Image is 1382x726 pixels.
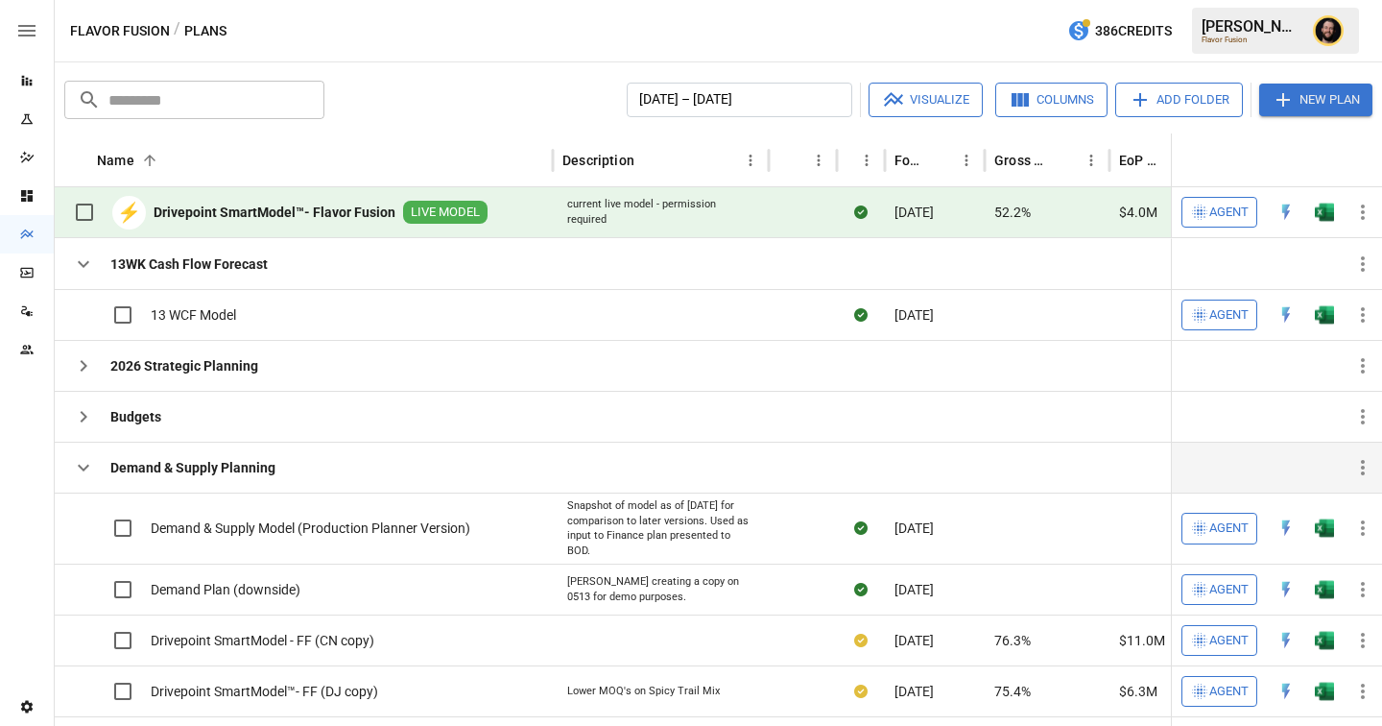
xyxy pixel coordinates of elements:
span: Agent [1209,304,1249,327]
div: Flavor Fusion [1202,36,1301,44]
button: Sort [136,147,163,174]
button: Sort [926,147,953,174]
button: Status column menu [853,147,880,174]
div: Open in Quick Edit [1276,203,1296,222]
button: Ciaran Nugent [1301,4,1355,58]
button: Columns [995,83,1108,117]
span: 76.3% [994,631,1031,650]
div: EoP Cash [1119,153,1164,168]
span: Agent [1209,681,1249,703]
span: Agent [1209,579,1249,601]
div: Name [97,153,134,168]
div: Open in Excel [1315,203,1334,222]
div: [DATE] [885,564,985,615]
button: Sort [780,147,807,174]
img: g5qfjXmAAAAABJRU5ErkJggg== [1315,631,1334,650]
button: Gross Margin column menu [1078,147,1105,174]
button: Sort [1166,147,1193,174]
button: New Plan [1259,84,1372,116]
div: [DATE] [885,187,985,238]
div: Open in Excel [1315,631,1334,650]
img: g5qfjXmAAAAABJRU5ErkJggg== [1315,519,1334,538]
img: quick-edit-flash.b8aec18c.svg [1276,519,1296,538]
button: Sort [1355,147,1382,174]
button: Agent [1181,300,1257,330]
div: Lower MOQ's on Spicy Trail Mix [567,684,720,699]
span: 13 WCF Model [151,305,236,325]
button: Agent [1181,676,1257,707]
button: Agent [1181,197,1257,228]
span: Agent [1209,630,1249,652]
img: quick-edit-flash.b8aec18c.svg [1276,631,1296,650]
button: 386Credits [1060,13,1179,49]
img: quick-edit-flash.b8aec18c.svg [1276,580,1296,599]
div: [DATE] [885,289,985,340]
button: Agent [1181,625,1257,656]
img: quick-edit-flash.b8aec18c.svg [1276,682,1296,701]
button: Sort [838,147,865,174]
button: Description column menu [737,147,764,174]
span: Drivepoint SmartModel™- FF (DJ copy) [151,682,378,701]
b: Drivepoint SmartModel™- Flavor Fusion [154,203,395,222]
div: Sync complete [854,203,868,222]
span: Agent [1209,202,1249,224]
div: Open in Excel [1315,682,1334,701]
b: 13WK Cash Flow Forecast [110,254,268,274]
span: $11.0M [1119,631,1165,650]
button: Alerts column menu [805,147,832,174]
div: / [174,19,180,43]
span: $6.3M [1119,682,1157,701]
span: LIVE MODEL [403,204,488,222]
div: Your plan has changes in Excel that are not reflected in the Drivepoint Data Warehouse, select "S... [854,682,868,701]
div: Gross Margin [994,153,1049,168]
div: Sync complete [854,519,868,538]
b: Demand & Supply Planning [110,458,275,477]
div: Open in Excel [1315,519,1334,538]
div: [PERSON_NAME] creating a copy on 0513 for demo purposes. [567,574,754,604]
div: Forecast start [894,153,924,168]
button: Sort [1051,147,1078,174]
div: [DATE] [885,615,985,665]
span: 75.4% [994,682,1031,701]
button: Agent [1181,513,1257,544]
div: Open in Quick Edit [1276,631,1296,650]
img: g5qfjXmAAAAABJRU5ErkJggg== [1315,305,1334,325]
span: $4.0M [1119,203,1157,222]
img: Ciaran Nugent [1313,15,1344,46]
div: current live model - permission required [567,197,754,227]
div: Sync complete [854,580,868,599]
div: Your plan has changes in Excel that are not reflected in the Drivepoint Data Warehouse, select "S... [854,631,868,650]
div: [DATE] [885,493,985,564]
div: Open in Quick Edit [1276,305,1296,325]
span: Demand & Supply Model (Production Planner Version) [151,519,470,538]
span: Drivepoint SmartModel - FF (CN copy) [151,631,374,650]
img: g5qfjXmAAAAABJRU5ErkJggg== [1315,682,1334,701]
span: Agent [1209,518,1249,540]
div: Open in Quick Edit [1276,519,1296,538]
div: Description [562,153,634,168]
button: Visualize [869,83,983,117]
button: Agent [1181,574,1257,605]
span: 52.2% [994,203,1031,222]
button: Sort [636,147,663,174]
button: Add Folder [1115,83,1243,117]
div: Open in Excel [1315,580,1334,599]
button: Flavor Fusion [70,19,170,43]
div: Open in Quick Edit [1276,682,1296,701]
div: ⚡ [112,196,146,230]
div: Open in Quick Edit [1276,580,1296,599]
div: Snapshot of model as of [DATE] for comparison to later versions. Used as input to Finance plan pr... [567,498,754,559]
div: Sync complete [854,305,868,325]
button: [DATE] – [DATE] [627,83,852,117]
b: 2026 Strategic Planning [110,356,258,375]
img: g5qfjXmAAAAABJRU5ErkJggg== [1315,580,1334,599]
img: quick-edit-flash.b8aec18c.svg [1276,305,1296,325]
div: [PERSON_NAME] [1202,17,1301,36]
img: quick-edit-flash.b8aec18c.svg [1276,203,1296,222]
span: Demand Plan (downside) [151,580,300,599]
div: Open in Excel [1315,305,1334,325]
img: g5qfjXmAAAAABJRU5ErkJggg== [1315,203,1334,222]
button: Forecast start column menu [953,147,980,174]
span: 386 Credits [1095,19,1172,43]
div: [DATE] [885,665,985,716]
